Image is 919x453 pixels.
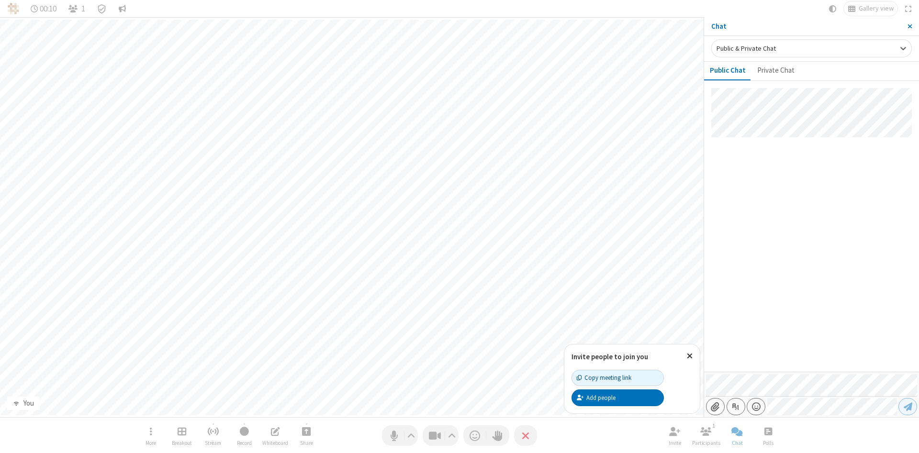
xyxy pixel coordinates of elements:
[859,5,894,12] span: Gallery view
[423,425,459,446] button: Stop video (Alt+V)
[8,3,19,14] img: QA Selenium DO NOT DELETE OR CHANGE
[727,398,745,415] button: Show formatting
[723,422,751,449] button: Close chat
[405,425,418,446] button: Audio settings
[20,398,37,409] div: You
[754,422,783,449] button: Open poll
[136,422,165,449] button: Open menu
[64,1,89,16] button: Open participant list
[146,440,156,446] span: More
[463,425,486,446] button: Send a reaction
[704,62,751,80] button: Public Chat
[446,425,459,446] button: Video setting
[262,440,288,446] span: Whiteboard
[711,21,900,32] p: Chat
[732,440,743,446] span: Chat
[661,422,689,449] button: Invite participants (Alt+I)
[292,422,321,449] button: Start sharing
[172,440,192,446] span: Breakout
[572,389,664,406] button: Add people
[710,421,718,430] div: 1
[680,344,700,368] button: Close popover
[230,422,258,449] button: Start recording
[205,440,221,446] span: Stream
[898,398,917,415] button: Send message
[577,373,631,382] div: Copy meeting link
[900,17,919,35] button: Close sidebar
[81,4,85,13] span: 1
[486,425,509,446] button: Raise hand
[40,4,56,13] span: 00:10
[168,422,196,449] button: Manage Breakout Rooms
[300,440,313,446] span: Share
[199,422,227,449] button: Start streaming
[747,398,765,415] button: Open menu
[717,44,776,53] span: Public & Private Chat
[751,62,800,80] button: Private Chat
[669,440,681,446] span: Invite
[514,425,537,446] button: End or leave meeting
[572,370,664,386] button: Copy meeting link
[692,440,720,446] span: Participants
[901,1,916,16] button: Fullscreen
[382,425,418,446] button: Mute (Alt+A)
[763,440,773,446] span: Polls
[114,1,130,16] button: Conversation
[572,352,648,361] label: Invite people to join you
[237,440,252,446] span: Record
[844,1,897,16] button: Change layout
[93,1,111,16] div: Meeting details Encryption enabled
[261,422,290,449] button: Open shared whiteboard
[692,422,720,449] button: Open participant list
[825,1,841,16] button: Using system theme
[27,1,61,16] div: Timer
